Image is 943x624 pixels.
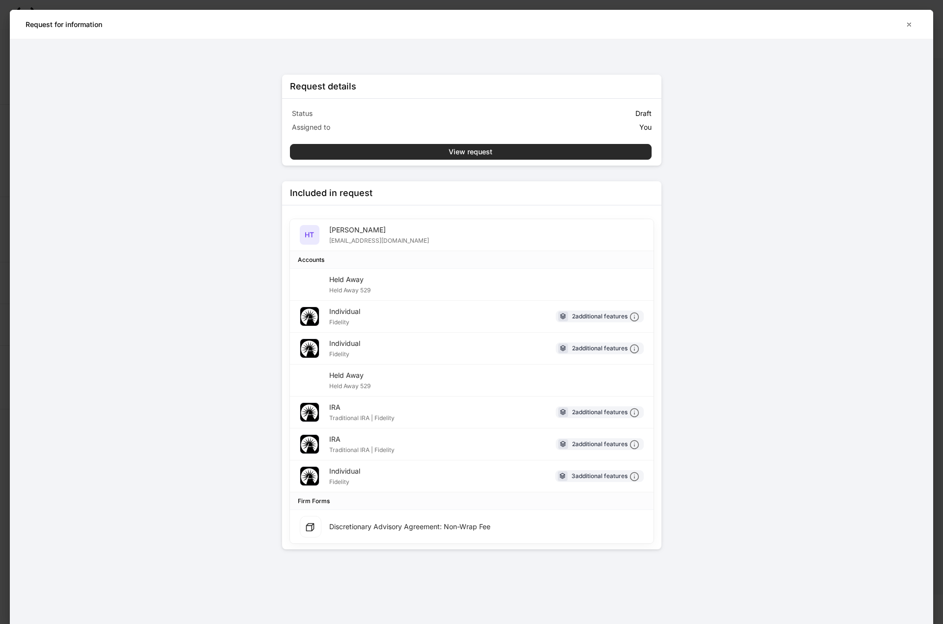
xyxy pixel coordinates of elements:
[572,343,639,354] div: 2 additional features
[329,444,395,454] div: Traditional IRA | Fidelity
[572,439,639,450] div: 2 additional features
[329,284,371,294] div: Held Away 529
[329,307,360,316] div: Individual
[329,275,371,284] div: Held Away
[290,144,652,160] button: View request
[329,466,360,476] div: Individual
[298,496,330,506] div: Firm Forms
[329,434,395,444] div: IRA
[572,471,639,482] div: 3 additional features
[305,230,314,240] h5: HT
[292,109,470,118] p: Status
[329,402,395,412] div: IRA
[329,339,360,348] div: Individual
[290,81,356,92] div: Request details
[329,476,360,486] div: Fidelity
[329,235,429,245] div: [EMAIL_ADDRESS][DOMAIN_NAME]
[329,370,371,380] div: Held Away
[290,187,372,199] div: Included in request
[572,312,639,322] div: 2 additional features
[635,109,652,118] p: Draft
[329,412,395,422] div: Traditional IRA | Fidelity
[292,122,470,132] p: Assigned to
[329,225,429,235] div: [PERSON_NAME]
[329,316,360,326] div: Fidelity
[26,20,102,29] h5: Request for information
[329,522,490,532] div: Discretionary Advisory Agreement: Non-Wrap Fee
[572,407,639,418] div: 2 additional features
[449,148,492,155] div: View request
[639,122,652,132] p: You
[298,255,324,264] div: Accounts
[329,348,360,358] div: Fidelity
[329,380,371,390] div: Held Away 529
